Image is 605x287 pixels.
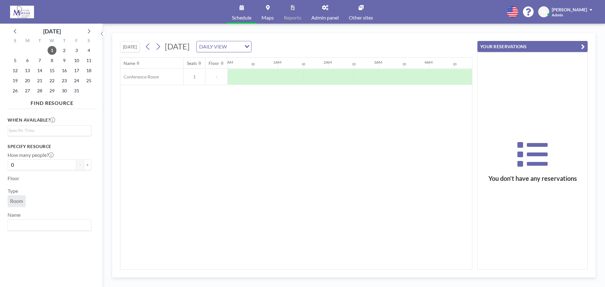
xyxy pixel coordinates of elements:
[70,37,83,45] div: F
[11,56,20,65] span: Sunday, October 5, 2025
[35,76,44,85] span: Tuesday, October 21, 2025
[48,86,56,95] span: Wednesday, October 29, 2025
[352,62,356,66] div: 30
[165,42,190,51] span: [DATE]
[184,74,205,80] span: 1
[46,37,58,45] div: W
[8,175,19,181] label: Floor
[477,41,588,52] button: YOUR RESERVATIONS
[223,60,233,65] div: 12AM
[8,97,96,106] h4: FIND RESOURCE
[58,37,70,45] div: T
[251,62,255,66] div: 30
[72,46,81,55] span: Friday, October 3, 2025
[262,15,274,20] span: Maps
[552,7,587,12] span: [PERSON_NAME]
[197,41,251,52] div: Search for option
[284,15,301,20] span: Reports
[374,60,382,65] div: 3AM
[324,60,332,65] div: 2AM
[229,43,241,51] input: Search for option
[60,76,69,85] span: Thursday, October 23, 2025
[35,56,44,65] span: Tuesday, October 7, 2025
[478,175,587,182] h3: You don’t have any reservations
[205,74,228,80] span: -
[8,212,20,218] label: Name
[198,43,228,51] span: DAILY VIEW
[23,66,32,75] span: Monday, October 13, 2025
[120,41,140,52] button: [DATE]
[232,15,251,20] span: Schedule
[302,62,305,66] div: 30
[21,37,34,45] div: M
[209,60,219,66] div: Floor
[8,152,54,158] label: How many people?
[48,56,56,65] span: Wednesday, October 8, 2025
[72,56,81,65] span: Friday, October 10, 2025
[84,46,93,55] span: Saturday, October 4, 2025
[23,56,32,65] span: Monday, October 6, 2025
[187,60,197,66] div: Seats
[60,66,69,75] span: Thursday, October 16, 2025
[8,126,91,135] div: Search for option
[453,62,457,66] div: 30
[60,86,69,95] span: Thursday, October 30, 2025
[72,86,81,95] span: Friday, October 31, 2025
[84,159,91,170] button: +
[83,37,95,45] div: S
[48,46,56,55] span: Wednesday, October 1, 2025
[35,86,44,95] span: Tuesday, October 28, 2025
[60,46,69,55] span: Thursday, October 2, 2025
[72,76,81,85] span: Friday, October 24, 2025
[43,27,61,36] div: [DATE]
[9,127,88,134] input: Search for option
[424,60,433,65] div: 4AM
[11,86,20,95] span: Sunday, October 26, 2025
[23,86,32,95] span: Monday, October 27, 2025
[10,198,23,204] span: Room
[349,15,373,20] span: Other sites
[72,66,81,75] span: Friday, October 17, 2025
[402,62,406,66] div: 30
[311,15,339,20] span: Admin panel
[23,76,32,85] span: Monday, October 20, 2025
[10,6,34,18] img: organization-logo
[552,13,563,17] span: Admin
[8,188,18,194] label: Type
[9,221,88,229] input: Search for option
[84,66,93,75] span: Saturday, October 18, 2025
[76,159,84,170] button: -
[48,66,56,75] span: Wednesday, October 15, 2025
[84,76,93,85] span: Saturday, October 25, 2025
[48,76,56,85] span: Wednesday, October 22, 2025
[273,60,281,65] div: 1AM
[124,60,135,66] div: Name
[120,74,159,80] span: Conference Room
[11,76,20,85] span: Sunday, October 19, 2025
[84,56,93,65] span: Saturday, October 11, 2025
[60,56,69,65] span: Thursday, October 9, 2025
[35,66,44,75] span: Tuesday, October 14, 2025
[34,37,46,45] div: T
[8,144,91,149] h3: Specify resource
[11,66,20,75] span: Sunday, October 12, 2025
[8,220,91,230] div: Search for option
[542,9,545,15] span: H
[9,37,21,45] div: S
